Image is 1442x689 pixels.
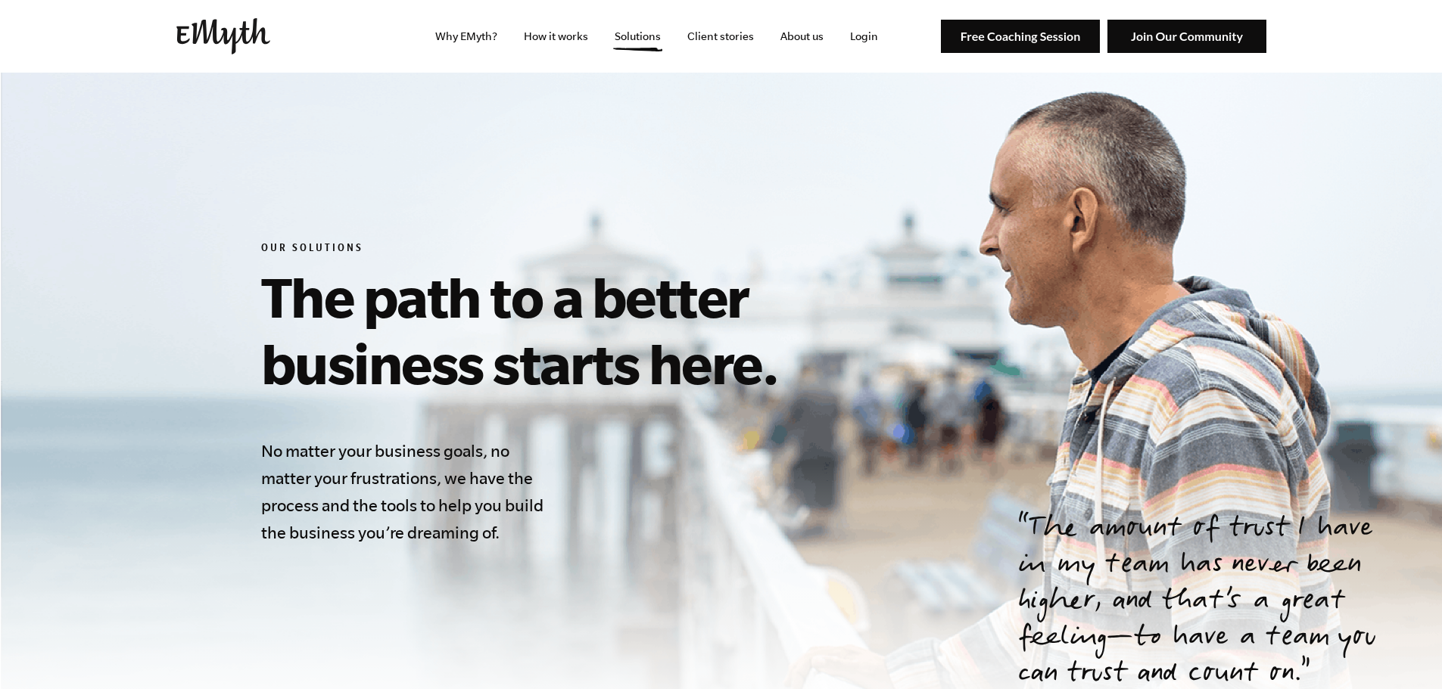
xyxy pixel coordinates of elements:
[261,242,951,257] h6: Our Solutions
[261,263,951,396] h1: The path to a better business starts here.
[176,18,270,54] img: EMyth
[1107,20,1266,54] img: Join Our Community
[261,437,552,546] h4: No matter your business goals, no matter your frustrations, we have the process and the tools to ...
[941,20,1100,54] img: Free Coaching Session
